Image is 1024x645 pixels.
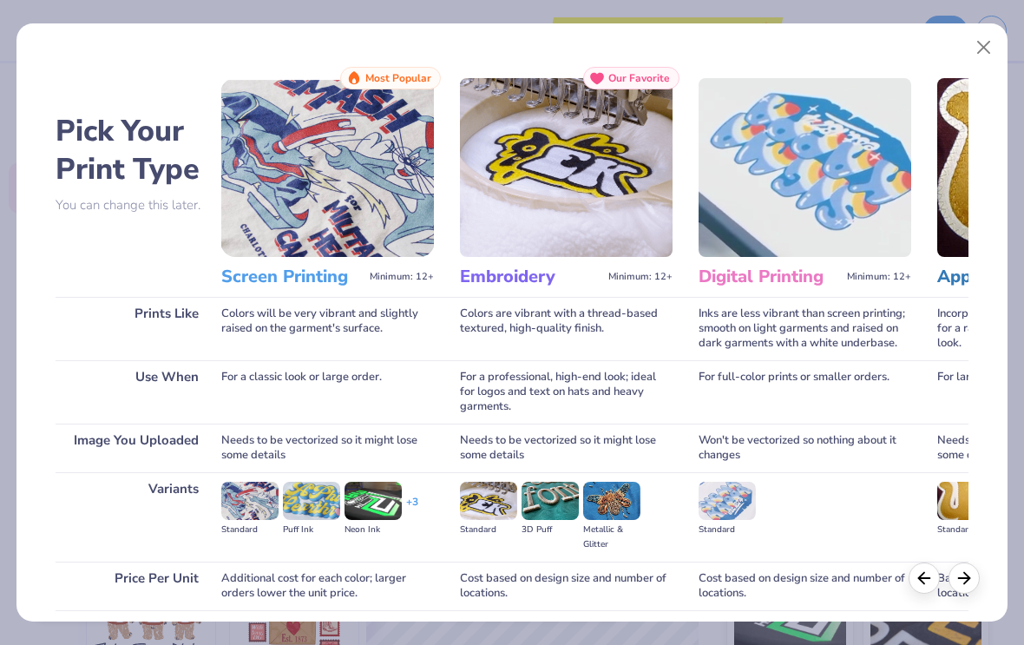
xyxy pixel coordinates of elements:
div: Prints Like [56,297,216,360]
div: Metallic & Glitter [583,523,640,552]
p: You can change this later. [56,198,216,213]
img: Standard [221,482,279,520]
div: + 3 [406,495,418,524]
h2: Pick Your Print Type [56,112,216,188]
div: Inks are less vibrant than screen printing; smooth on light garments and raised on dark garments ... [699,297,911,360]
img: Puff Ink [283,482,340,520]
img: Standard [937,482,994,520]
div: Needs to be vectorized so it might lose some details [460,424,673,472]
span: Our Favorite [608,72,670,84]
div: Needs to be vectorized so it might lose some details [221,424,434,472]
div: Standard [699,523,756,537]
div: Variants [56,472,216,562]
div: For a classic look or large order. [221,360,434,424]
div: Standard [221,523,279,537]
div: Standard [460,523,517,537]
div: Colors will be very vibrant and slightly raised on the garment's surface. [221,297,434,360]
img: Digital Printing [699,78,911,257]
div: Won't be vectorized so nothing about it changes [699,424,911,472]
button: Close [968,31,1001,64]
span: Most Popular [365,72,431,84]
div: Cost based on design size and number of locations. [460,562,673,610]
div: Standard [937,523,994,537]
img: Screen Printing [221,78,434,257]
h3: Embroidery [460,266,601,288]
span: Minimum: 12+ [608,271,673,283]
div: Colors are vibrant with a thread-based textured, high-quality finish. [460,297,673,360]
span: Minimum: 12+ [847,271,911,283]
div: Additional cost for each color; larger orders lower the unit price. [221,562,434,610]
h3: Digital Printing [699,266,840,288]
img: Neon Ink [345,482,402,520]
img: Metallic & Glitter [583,482,640,520]
div: 3D Puff [522,523,579,537]
img: Standard [699,482,756,520]
img: 3D Puff [522,482,579,520]
div: For full-color prints or smaller orders. [699,360,911,424]
div: Puff Ink [283,523,340,537]
h3: Screen Printing [221,266,363,288]
div: For a professional, high-end look; ideal for logos and text on hats and heavy garments. [460,360,673,424]
div: Cost based on design size and number of locations. [699,562,911,610]
img: Embroidery [460,78,673,257]
div: Neon Ink [345,523,402,537]
div: Price Per Unit [56,562,216,610]
img: Standard [460,482,517,520]
span: Minimum: 12+ [370,271,434,283]
div: Use When [56,360,216,424]
div: Image You Uploaded [56,424,216,472]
